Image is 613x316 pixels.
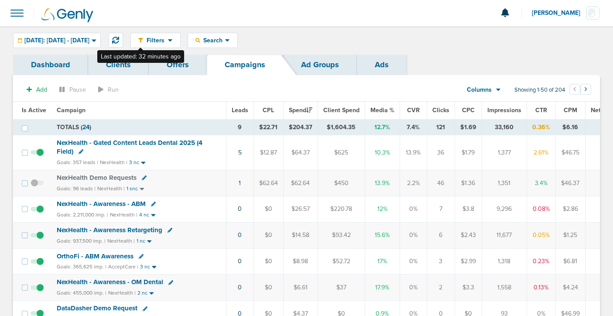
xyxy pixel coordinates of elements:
[365,135,400,170] td: 10.3%
[108,290,136,296] small: NexHealth |
[370,106,394,114] span: Media %
[57,200,146,208] span: NexHealth - Awareness - ABM
[13,55,88,75] a: Dashboard
[100,159,127,165] small: NexHealth |
[535,106,547,114] span: CTR
[455,248,482,275] td: $2.99
[97,185,125,192] small: NexHealth |
[24,38,89,44] span: [DATE]: [DATE] - [DATE]
[455,135,482,170] td: $1.79
[555,135,585,170] td: $46.75
[580,84,591,95] button: Go to next page
[143,37,168,44] span: Filters
[455,222,482,248] td: $2.43
[482,196,527,222] td: 9,296
[253,275,283,301] td: $0
[365,196,400,222] td: 12%
[110,212,137,218] small: NexHealth |
[400,222,427,248] td: 0%
[253,248,283,275] td: $0
[527,275,555,301] td: 0.13%
[57,226,162,234] span: NexHealth - Awareness Retargeting
[238,258,242,265] a: 0
[283,119,318,135] td: $204.37
[532,10,586,16] span: [PERSON_NAME]
[564,106,577,114] span: CPM
[427,248,455,275] td: 3
[400,196,427,222] td: 0%
[253,119,283,135] td: $22.71
[455,275,482,301] td: $3.3
[283,196,318,222] td: $26.57
[318,119,365,135] td: $1,604.35
[555,248,585,275] td: $6.81
[253,170,283,196] td: $62.64
[527,196,555,222] td: 0.08%
[427,135,455,170] td: 36
[427,119,455,135] td: 121
[232,106,248,114] span: Leads
[427,170,455,196] td: 46
[88,55,149,75] a: Clients
[283,55,357,75] a: Ad Groups
[283,170,318,196] td: $62.64
[253,222,283,248] td: $0
[283,248,318,275] td: $8.98
[238,284,242,291] a: 0
[482,119,527,135] td: 33,160
[318,275,365,301] td: $37
[365,222,400,248] td: 15.6%
[467,86,492,94] span: Columns
[107,238,135,244] small: NexHealth |
[41,8,93,22] img: Genly
[57,290,106,296] small: Goals: 455,000 imp. |
[97,50,184,63] div: Last updated: 32 minutes ago
[569,85,591,96] ul: Pagination
[400,248,427,275] td: 0%
[137,238,145,244] small: 1 nc
[263,106,274,114] span: CPL
[22,106,46,114] span: Is Active
[22,83,52,96] button: Add
[318,135,365,170] td: $625
[253,135,283,170] td: $12.87
[555,119,585,135] td: $6.16
[527,135,555,170] td: 2.61%
[57,139,202,155] span: NexHealth - Gated Content Leads Dental 2025 (4 Field)
[137,290,147,296] small: 2 nc
[283,222,318,248] td: $14.58
[432,106,449,114] span: Clicks
[57,212,108,218] small: Goals: 2,211,000 imp. |
[57,174,137,182] span: NexHealth Demo Requests
[283,275,318,301] td: $6.61
[427,222,455,248] td: 6
[127,185,138,192] small: 1 snc
[365,119,400,135] td: 12.7%
[57,304,137,312] span: DataDasher Demo Request
[527,170,555,196] td: 3.4%
[555,196,585,222] td: $2.86
[365,275,400,301] td: 17.9%
[57,185,96,192] small: Goals: 96 leads |
[226,119,253,135] td: 9
[323,106,360,114] span: Client Spend
[318,170,365,196] td: $450
[482,275,527,301] td: 1,558
[57,159,98,166] small: Goals: 357 leads |
[427,196,455,222] td: 7
[57,252,134,260] span: OrthoFi - ABM Awareness
[318,248,365,275] td: $52.72
[318,196,365,222] td: $220.78
[238,231,242,239] a: 0
[455,119,482,135] td: $1.69
[514,86,565,94] span: Showing 1-50 of 204
[140,264,150,270] small: 3 nc
[357,55,407,75] a: Ads
[51,119,226,135] td: TOTALS ( )
[57,106,86,114] span: Campaign
[139,212,149,218] small: 4 nc
[108,264,138,270] small: AcceptCare |
[455,196,482,222] td: $3.8
[482,222,527,248] td: 11,677
[283,135,318,170] td: $64.37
